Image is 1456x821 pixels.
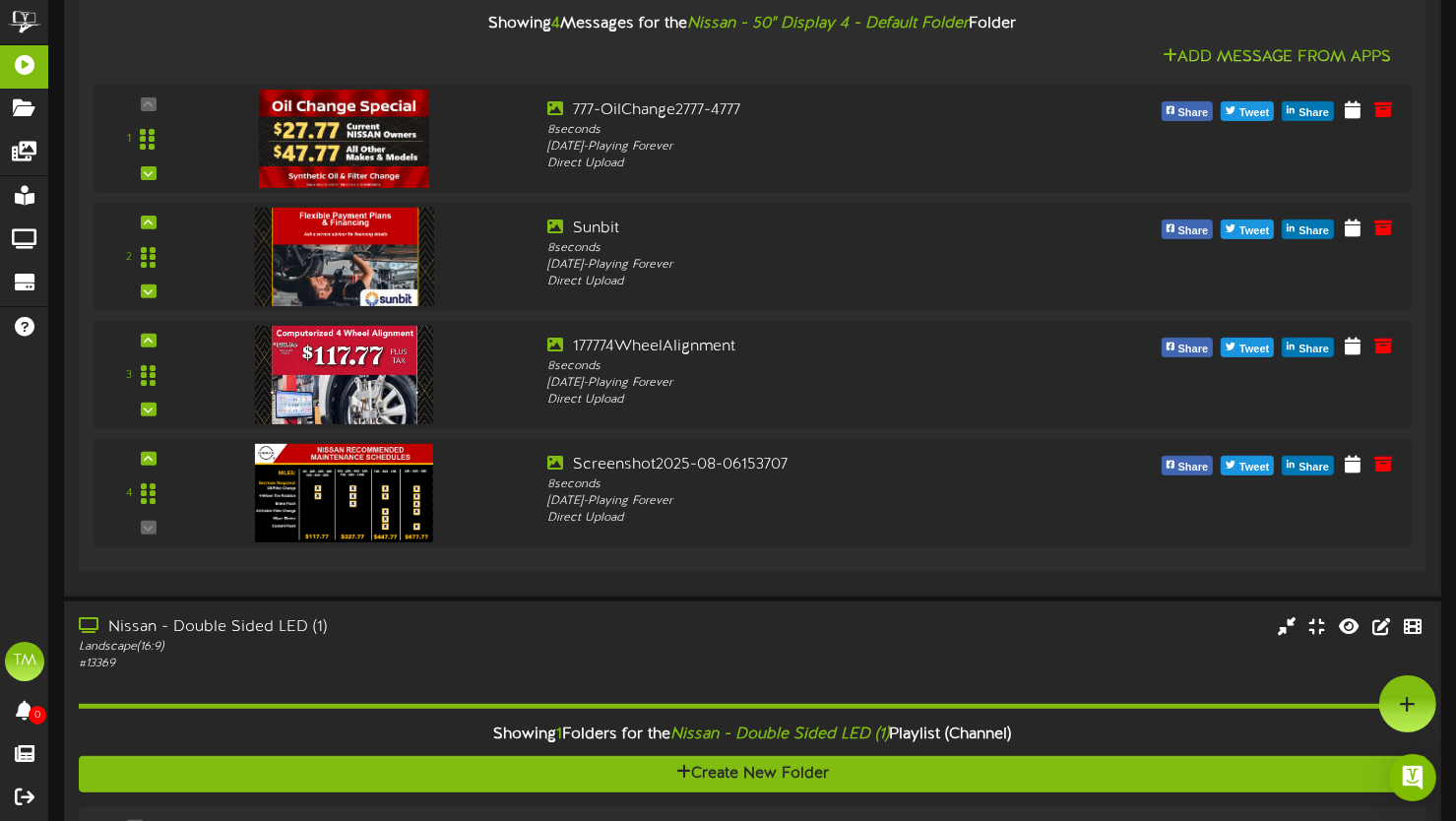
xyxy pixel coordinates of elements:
[1389,754,1436,801] div: Open Intercom Messenger
[255,444,434,542] img: 799100df-33e7-4f0e-ae13-37b01f416c5d.png
[547,274,1067,290] div: Direct Upload
[547,358,1067,375] div: 8 seconds
[64,714,1441,756] div: Showing Folders for the Playlist (Channel)
[1282,220,1334,239] button: Share
[1174,102,1213,124] span: Share
[547,257,1067,274] div: [DATE] - Playing Forever
[79,639,623,656] div: Landscape ( 16:9 )
[1162,338,1214,357] button: Share
[79,616,623,639] div: Nissan - Double Sided LED (1)
[547,336,1067,358] div: 177774WheelAlignment
[1282,338,1334,357] button: Share
[547,240,1067,257] div: 8 seconds
[259,90,428,188] img: a4521dfc-7bb0-4054-8456-609a2e47301a.png
[547,476,1067,493] div: 8 seconds
[557,726,563,743] span: 1
[547,454,1067,476] div: Screenshot2025-08-06153707
[1235,102,1273,124] span: Tweet
[1235,457,1273,478] span: Tweet
[1221,338,1274,357] button: Tweet
[688,15,970,32] i: Nissan - 50" Display 4 - Default Folder
[1295,457,1333,478] span: Share
[1221,456,1274,475] button: Tweet
[547,139,1067,156] div: [DATE] - Playing Forever
[1174,221,1213,242] span: Share
[1282,456,1334,475] button: Share
[1221,101,1274,121] button: Tweet
[671,726,890,743] i: Nissan - Double Sided LED (1)
[1162,101,1214,121] button: Share
[1162,220,1214,239] button: Share
[1282,101,1334,121] button: Share
[1295,102,1333,124] span: Share
[1295,339,1333,360] span: Share
[255,326,434,424] img: 4fc56d48-80f0-4902-b9e5-74be63c60ca1.png
[547,392,1067,409] div: Direct Upload
[79,3,1426,45] div: Showing Messages for the Folder
[1295,221,1333,242] span: Share
[547,375,1067,392] div: [DATE] - Playing Forever
[552,15,561,32] span: 4
[29,706,46,725] span: 0
[547,510,1067,527] div: Direct Upload
[1221,220,1274,239] button: Tweet
[1174,457,1213,478] span: Share
[1157,45,1397,70] button: Add Message From Apps
[547,99,1067,122] div: 777-OilChange2777-4777
[1162,456,1214,475] button: Share
[1235,339,1273,360] span: Tweet
[79,756,1426,792] button: Create New Folder
[5,642,44,681] div: TM
[547,218,1067,240] div: Sunbit
[1174,339,1213,360] span: Share
[547,156,1067,172] div: Direct Upload
[79,656,623,672] div: # 13369
[547,122,1067,139] div: 8 seconds
[1235,221,1273,242] span: Tweet
[547,493,1067,510] div: [DATE] - Playing Forever
[255,208,434,306] img: d77246dd-0ce1-46a1-ad64-2cb6145d09ca.png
